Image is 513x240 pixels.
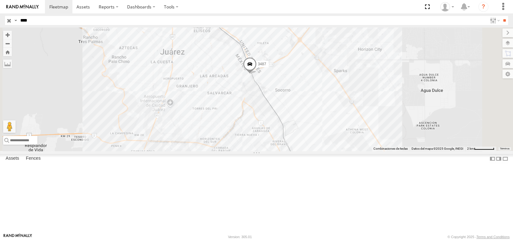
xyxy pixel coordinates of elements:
button: Zoom Home [3,48,12,56]
button: Zoom out [3,39,12,48]
span: 3487 [258,62,266,66]
label: Assets [2,154,22,163]
button: Arrastra al hombrecito al mapa para abrir Street View [3,120,16,133]
button: Combinaciones de teclas [373,147,408,151]
span: 2 km [467,147,474,150]
div: Erick Ramirez [438,2,456,12]
i: ? [478,2,488,12]
div: © Copyright 2025 - [447,235,510,239]
label: Fences [23,154,44,163]
label: Search Query [13,16,18,25]
div: Version: 305.01 [228,235,252,239]
a: Visit our Website [3,234,32,240]
label: Dock Summary Table to the Left [489,154,496,163]
img: rand-logo.svg [6,5,39,9]
button: Escala del mapa: 2 km por 61 píxeles [465,147,496,151]
a: Terms and Conditions [476,235,510,239]
label: Hide Summary Table [502,154,508,163]
a: Términos [500,147,510,150]
label: Map Settings [502,70,513,78]
label: Measure [3,59,12,68]
label: Dock Summary Table to the Right [496,154,502,163]
span: Datos del mapa ©2025 Google, INEGI [412,147,463,150]
label: Search Filter Options [487,16,501,25]
button: Zoom in [3,31,12,39]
